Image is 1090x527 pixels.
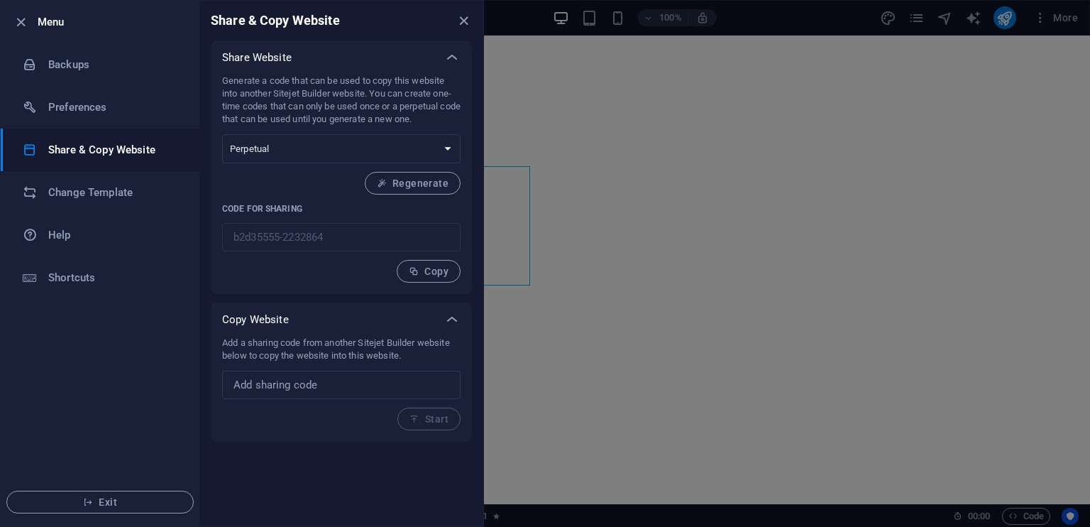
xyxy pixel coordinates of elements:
[48,227,180,244] h6: Help
[222,337,461,362] p: Add a sharing code from another Sitejet Builder website below to copy the website into this website.
[211,12,340,29] h6: Share & Copy Website
[409,266,448,277] span: Copy
[455,12,472,29] button: close
[222,203,461,214] p: Code for sharing
[211,303,472,337] div: Copy Website
[222,313,289,327] p: Copy Website
[38,13,188,31] h6: Menu
[1,214,199,256] a: Help
[222,50,292,65] p: Share Website
[48,269,180,286] h6: Shortcuts
[18,496,182,508] span: Exit
[365,172,461,195] button: Regenerate
[48,99,180,116] h6: Preferences
[48,141,180,158] h6: Share & Copy Website
[377,178,448,189] span: Regenerate
[211,40,472,75] div: Share Website
[397,260,461,283] button: Copy
[48,184,180,201] h6: Change Template
[48,56,180,73] h6: Backups
[222,371,461,399] input: Add sharing code
[6,491,194,514] button: Exit
[222,75,461,126] p: Generate a code that can be used to copy this website into another Sitejet Builder website. You c...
